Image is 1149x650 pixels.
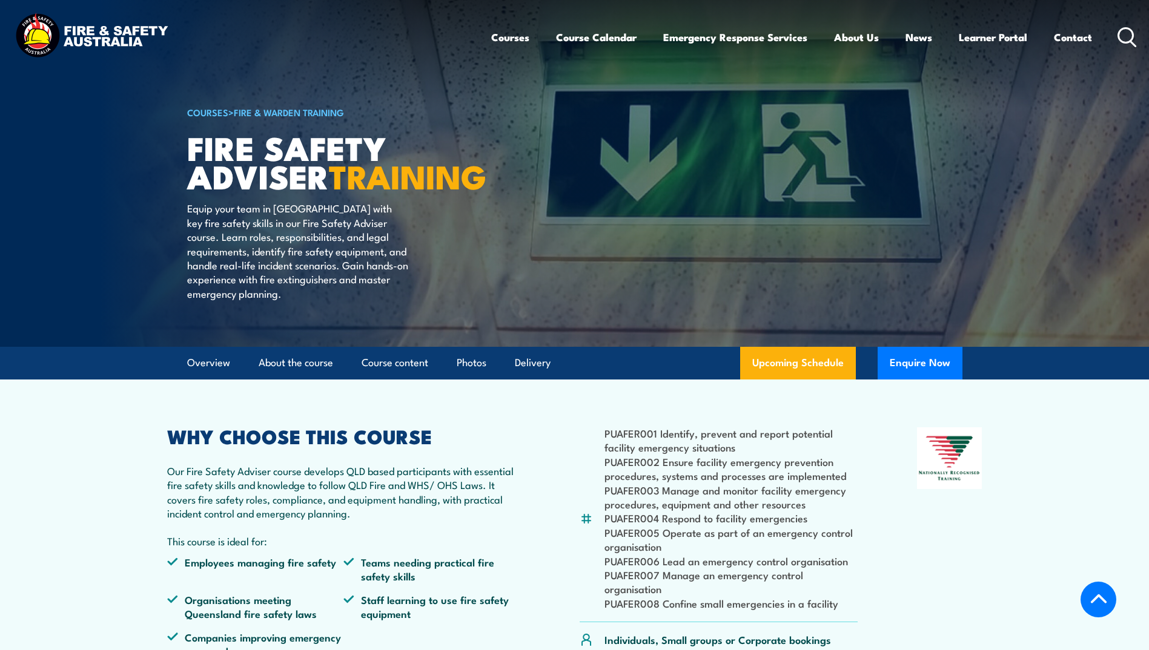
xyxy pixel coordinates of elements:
a: Courses [491,21,529,53]
p: Our Fire Safety Adviser course develops QLD based participants with essential fire safety skills ... [167,464,521,520]
li: Teams needing practical fire safety skills [343,555,520,583]
a: Upcoming Schedule [740,347,856,379]
li: Staff learning to use fire safety equipment [343,593,520,621]
li: PUAFER007 Manage an emergency control organisation [604,568,858,596]
a: Overview [187,347,230,379]
h6: > [187,105,486,119]
li: Employees managing fire safety [167,555,344,583]
a: About the course [259,347,333,379]
li: PUAFER008 Confine small emergencies in a facility [604,596,858,610]
a: Contact [1054,21,1092,53]
a: Fire & Warden Training [234,105,344,119]
a: Photos [457,347,486,379]
h2: WHY CHOOSE THIS COURSE [167,427,521,444]
a: Emergency Response Services [663,21,807,53]
p: Individuals, Small groups or Corporate bookings [604,632,831,646]
li: PUAFER002 Ensure facility emergency prevention procedures, systems and processes are implemented [604,455,858,483]
a: Course content [362,347,428,379]
a: Course Calendar [556,21,637,53]
a: Learner Portal [959,21,1027,53]
li: PUAFER005 Operate as part of an emergency control organisation [604,525,858,554]
li: PUAFER001 Identify, prevent and report potential facility emergency situations [604,426,858,455]
a: COURSES [187,105,228,119]
button: Enquire Now [878,347,962,379]
li: PUAFER003 Manage and monitor facility emergency procedures, equipment and other resources [604,483,858,511]
a: Delivery [515,347,551,379]
li: Organisations meeting Queensland fire safety laws [167,593,344,621]
strong: TRAINING [329,150,486,200]
p: Equip your team in [GEOGRAPHIC_DATA] with key fire safety skills in our Fire Safety Adviser cours... [187,201,408,300]
h1: FIRE SAFETY ADVISER [187,133,486,189]
img: Nationally Recognised Training logo. [917,427,982,489]
a: News [906,21,932,53]
a: About Us [834,21,879,53]
p: This course is ideal for: [167,534,521,548]
li: PUAFER006 Lead an emergency control organisation [604,554,858,568]
li: PUAFER004 Respond to facility emergencies [604,511,858,525]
